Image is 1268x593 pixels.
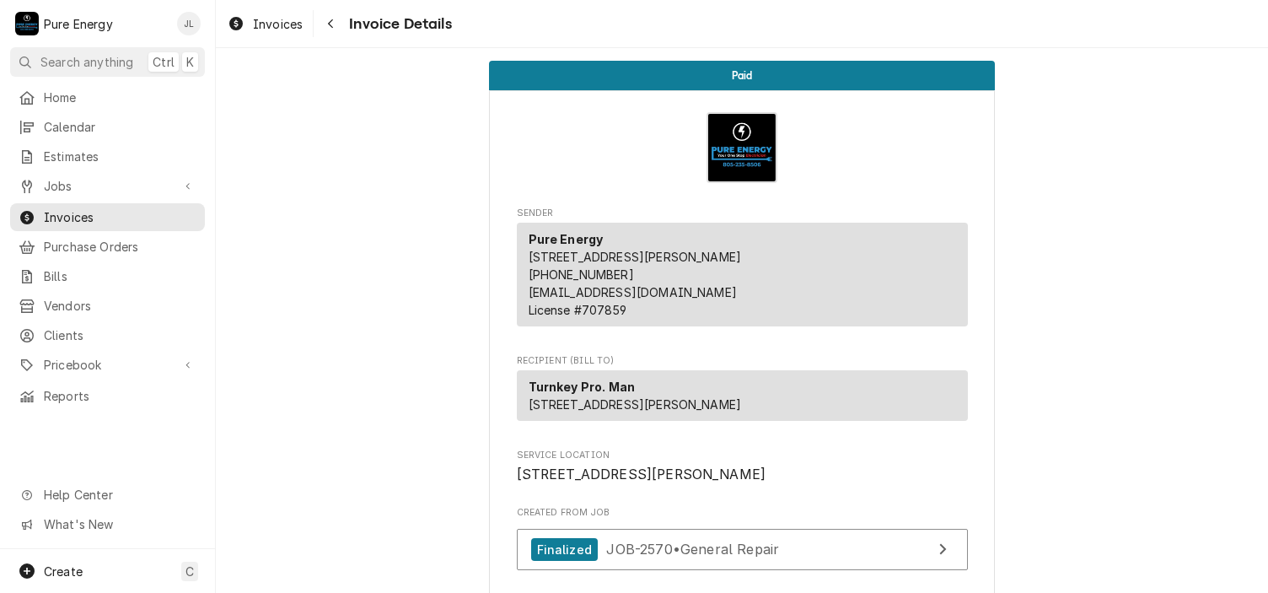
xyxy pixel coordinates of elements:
div: Sender [517,223,968,333]
strong: Pure Energy [529,232,604,246]
span: Calendar [44,118,196,136]
div: JL [177,12,201,35]
span: Bills [44,267,196,285]
a: Go to Pricebook [10,351,205,379]
span: Reports [44,387,196,405]
a: Bills [10,262,205,290]
div: Recipient (Bill To) [517,370,968,428]
span: C [185,563,194,580]
span: Service Location [517,465,968,485]
a: [PHONE_NUMBER] [529,267,634,282]
div: Recipient (Bill To) [517,370,968,421]
button: Navigate back [317,10,344,37]
a: Home [10,84,205,111]
a: Vendors [10,292,205,320]
img: Logo [707,112,777,183]
a: View Job [517,529,968,570]
span: Invoice Details [344,13,451,35]
span: Sender [517,207,968,220]
span: Estimates [44,148,196,165]
div: Created From Job [517,506,968,579]
span: Home [44,89,196,106]
div: Pure Energy's Avatar [15,12,39,35]
span: JOB-2570 • General Repair [606,541,779,558]
span: Ctrl [153,53,175,71]
span: Invoices [253,15,303,33]
span: Purchase Orders [44,238,196,256]
div: Service Location [517,449,968,485]
span: Service Location [517,449,968,462]
div: Finalized [531,538,598,561]
span: Jobs [44,177,171,195]
a: Clients [10,321,205,349]
a: Go to Help Center [10,481,205,509]
span: [STREET_ADDRESS][PERSON_NAME] [529,397,742,412]
span: [STREET_ADDRESS][PERSON_NAME] [517,466,766,482]
span: Help Center [44,486,195,504]
span: [STREET_ADDRESS][PERSON_NAME] [529,250,742,264]
a: Invoices [10,203,205,231]
span: Paid [732,70,753,81]
div: Status [489,61,995,90]
span: Create [44,564,83,579]
span: Search anything [40,53,133,71]
span: Clients [44,326,196,344]
span: Vendors [44,297,196,315]
span: License # 707859 [529,303,626,317]
div: Invoice Sender [517,207,968,334]
div: Invoice Recipient [517,354,968,429]
span: What's New [44,515,195,533]
span: Pricebook [44,356,171,374]
a: Purchase Orders [10,233,205,261]
a: Invoices [221,10,309,38]
strong: Turnkey Pro. Man [529,380,636,394]
a: Estimates [10,143,205,170]
span: Recipient (Bill To) [517,354,968,368]
a: Go to Jobs [10,172,205,200]
span: Invoices [44,208,196,226]
a: Calendar [10,113,205,141]
a: Go to What's New [10,510,205,538]
span: K [186,53,194,71]
a: [EMAIL_ADDRESS][DOMAIN_NAME] [529,285,737,299]
a: Reports [10,382,205,410]
div: James Linnenkamp's Avatar [177,12,201,35]
div: Sender [517,223,968,326]
button: Search anythingCtrlK [10,47,205,77]
span: Created From Job [517,506,968,520]
div: P [15,12,39,35]
div: Pure Energy [44,15,113,33]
